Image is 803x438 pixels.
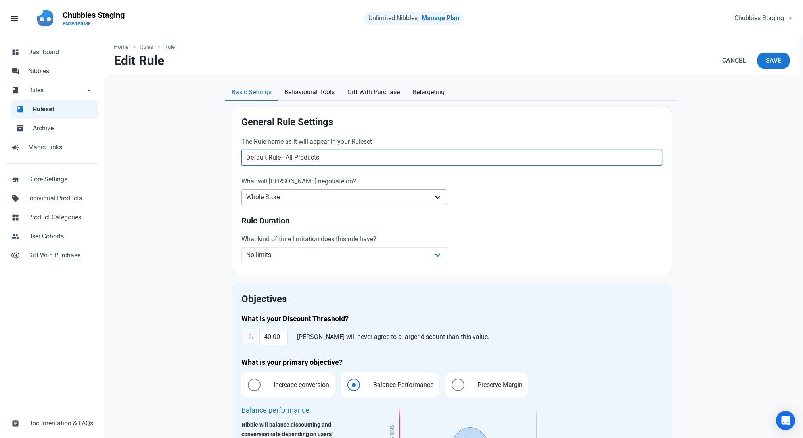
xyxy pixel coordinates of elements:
[33,105,93,114] span: Ruleset
[241,137,662,147] label: The Rule name as it will appear in your Ruleset
[757,53,790,69] button: Save
[241,177,447,186] label: What will [PERSON_NAME] negotiate on?
[104,36,799,53] nav: breadcrumbs
[63,21,125,27] p: ENTERPRISE
[6,246,98,265] a: control_point_duplicateGift With Purchase
[114,43,132,51] a: Home
[11,67,19,74] span: forum
[6,62,98,81] a: forumNibbles
[85,86,93,93] span: arrow_drop_down
[241,314,662,324] h4: What is your Discount Threshold?
[241,216,662,225] h3: Rule Duration
[6,81,98,100] a: bookRulesarrow_drop_down
[58,6,129,30] a: Chubbies StagingENTERPRISE
[16,105,24,112] span: book
[11,175,19,183] span: store
[776,411,795,430] div: Open Intercom Messenger
[241,358,662,367] h4: What is your primary objective?
[28,419,93,428] span: Documentation & FAQs
[11,232,19,240] span: people
[365,380,437,390] span: Balance Performance
[284,88,335,97] span: Behavioural Tools
[265,380,333,390] span: Increase conversion
[6,227,98,246] a: peopleUser Cohorts
[11,119,98,138] a: inventory_2Archive
[368,14,418,22] span: Unlimited Nibbles
[28,194,93,203] span: Individual Products
[6,414,98,433] a: assignmentDocumentation & FAQs
[232,88,272,97] span: Basic Settings
[766,56,781,65] span: Save
[11,86,19,93] span: book
[11,419,19,427] span: assignment
[241,404,309,417] div: Balance performance
[114,53,164,68] h1: Edit Rule
[11,48,19,55] span: dashboard
[6,43,98,62] a: dashboardDashboard
[28,67,93,76] span: Nibbles
[28,48,93,57] span: Dashboard
[6,170,98,189] a: storeStore Settings
[734,13,784,23] span: Chubbies Staging
[241,117,662,128] h2: General Rule Settings
[11,251,19,259] span: control_point_duplicate
[28,213,93,222] span: Product Categories
[33,124,93,133] span: Archive
[63,10,125,21] p: Chubbies Staging
[28,175,93,184] span: Store Settings
[16,124,24,131] span: inventory_2
[714,53,754,69] a: Cancel
[11,194,19,202] span: sell
[28,86,85,95] span: Rules
[11,143,19,150] span: campaign
[136,43,157,51] a: Rules
[294,329,493,345] div: [PERSON_NAME] will never agree to a larger discount than this value.
[6,189,98,208] a: sellIndividual Products
[722,56,746,65] span: Cancel
[28,232,93,241] span: User Cohorts
[11,100,98,119] a: bookRuleset
[6,138,98,157] a: campaignMagic Links
[241,294,662,305] h2: Objectives
[28,251,93,260] span: Gift With Purchase
[241,234,447,244] label: What kind of time limitation does this rule have?
[412,88,445,97] span: Retargeting
[347,88,400,97] span: Gift With Purchase
[6,208,98,227] a: widgetsProduct Categories
[28,143,93,152] span: Magic Links
[10,13,19,23] span: menu
[11,213,19,221] span: widgets
[469,380,527,390] span: Preserve Margin
[422,14,459,22] a: Manage Plan
[728,10,798,26] button: Chubbies Staging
